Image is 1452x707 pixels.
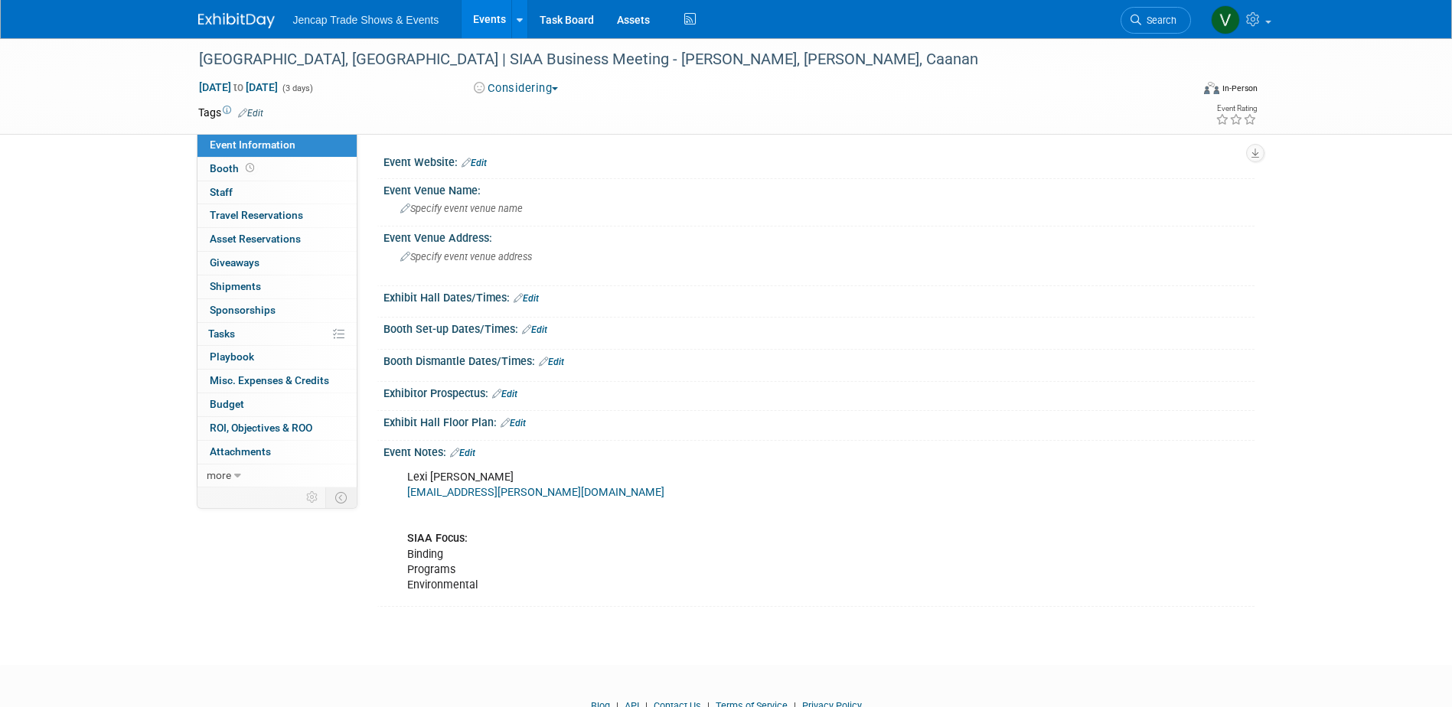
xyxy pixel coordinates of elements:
div: Lexi [PERSON_NAME] Binding Programs Environmental [396,462,1086,601]
span: Shipments [210,280,261,292]
a: Shipments [197,275,357,298]
b: SIAA Focus: [407,532,468,545]
span: Asset Reservations [210,233,301,245]
span: Event Information [210,138,295,151]
span: Booth [210,162,257,174]
a: Edit [462,158,487,168]
div: Booth Dismantle Dates/Times: [383,350,1255,370]
div: Event Format [1101,80,1258,103]
button: Considering [468,80,564,96]
a: Edit [514,293,539,304]
span: Specify event venue name [400,203,523,214]
span: Travel Reservations [210,209,303,221]
span: ROI, Objectives & ROO [210,422,312,434]
a: Edit [539,357,564,367]
a: Misc. Expenses & Credits [197,370,357,393]
a: Edit [492,389,517,399]
td: Personalize Event Tab Strip [299,487,326,507]
a: Attachments [197,441,357,464]
a: Event Information [197,134,357,157]
div: Event Venue Address: [383,226,1255,246]
a: ROI, Objectives & ROO [197,417,357,440]
img: ExhibitDay [198,13,275,28]
span: Booth not reserved yet [243,162,257,174]
a: Edit [501,418,526,428]
span: [DATE] [DATE] [198,80,279,94]
div: Booth Set-up Dates/Times: [383,318,1255,337]
div: Exhibitor Prospectus: [383,382,1255,402]
span: Specify event venue address [400,251,532,262]
span: Staff [210,186,233,198]
a: Search [1121,7,1191,34]
a: Booth [197,158,357,181]
td: Toggle Event Tabs [325,487,357,507]
div: [GEOGRAPHIC_DATA], [GEOGRAPHIC_DATA] | SIAA Business Meeting - [PERSON_NAME], [PERSON_NAME], Caanan [194,46,1168,73]
div: Event Notes: [383,441,1255,461]
a: Travel Reservations [197,204,357,227]
span: Search [1141,15,1176,26]
a: Edit [450,448,475,458]
span: Sponsorships [210,304,276,316]
span: Tasks [208,327,235,340]
div: Exhibit Hall Dates/Times: [383,286,1255,306]
a: Edit [238,108,263,119]
span: Attachments [210,445,271,458]
a: Playbook [197,346,357,369]
a: Tasks [197,323,357,346]
span: to [231,81,246,93]
a: [EMAIL_ADDRESS][PERSON_NAME][DOMAIN_NAME] [407,486,664,499]
a: Sponsorships [197,299,357,322]
a: Budget [197,393,357,416]
span: Budget [210,398,244,410]
span: Giveaways [210,256,259,269]
img: Vanessa O'Brien [1211,5,1240,34]
a: Edit [522,324,547,335]
span: more [207,469,231,481]
td: Tags [198,105,263,120]
span: Jencap Trade Shows & Events [293,14,439,26]
div: Event Website: [383,151,1255,171]
div: In-Person [1222,83,1258,94]
img: Format-Inperson.png [1204,82,1219,94]
span: Misc. Expenses & Credits [210,374,329,386]
a: Giveaways [197,252,357,275]
div: Exhibit Hall Floor Plan: [383,411,1255,431]
div: Event Venue Name: [383,179,1255,198]
span: Playbook [210,350,254,363]
a: Asset Reservations [197,228,357,251]
div: Event Rating [1215,105,1257,112]
span: (3 days) [281,83,313,93]
a: Staff [197,181,357,204]
a: more [197,464,357,487]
